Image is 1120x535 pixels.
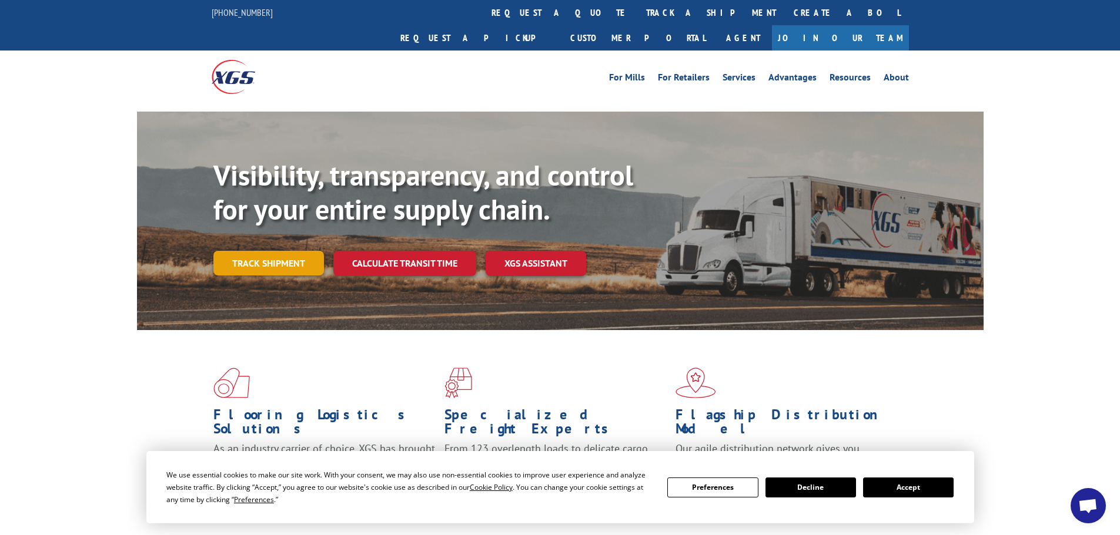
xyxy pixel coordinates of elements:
a: For Mills [609,73,645,86]
div: Cookie Consent Prompt [146,451,974,523]
h1: Specialized Freight Experts [444,408,667,442]
a: Advantages [768,73,817,86]
a: Services [723,73,755,86]
a: XGS ASSISTANT [486,251,586,276]
a: About [884,73,909,86]
a: [PHONE_NUMBER] [212,6,273,18]
h1: Flagship Distribution Model [676,408,898,442]
a: Request a pickup [392,25,561,51]
h1: Flooring Logistics Solutions [213,408,436,442]
span: As an industry carrier of choice, XGS has brought innovation and dedication to flooring logistics... [213,442,435,483]
a: Join Our Team [772,25,909,51]
button: Decline [765,477,856,497]
span: Our agile distribution network gives you nationwide inventory management on demand. [676,442,892,469]
img: xgs-icon-focused-on-flooring-red [444,368,472,398]
span: Cookie Policy [470,482,513,492]
a: For Retailers [658,73,710,86]
img: xgs-icon-total-supply-chain-intelligence-red [213,368,250,398]
div: We use essential cookies to make our site work. With your consent, we may also use non-essential ... [166,469,653,506]
a: Customer Portal [561,25,714,51]
a: Open chat [1071,488,1106,523]
button: Accept [863,477,954,497]
button: Preferences [667,477,758,497]
a: Agent [714,25,772,51]
p: From 123 overlength loads to delicate cargo, our experienced staff knows the best way to move you... [444,442,667,494]
a: Track shipment [213,251,324,275]
img: xgs-icon-flagship-distribution-model-red [676,368,716,398]
b: Visibility, transparency, and control for your entire supply chain. [213,157,633,227]
a: Resources [830,73,871,86]
span: Preferences [234,494,274,504]
a: Calculate transit time [333,251,476,276]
